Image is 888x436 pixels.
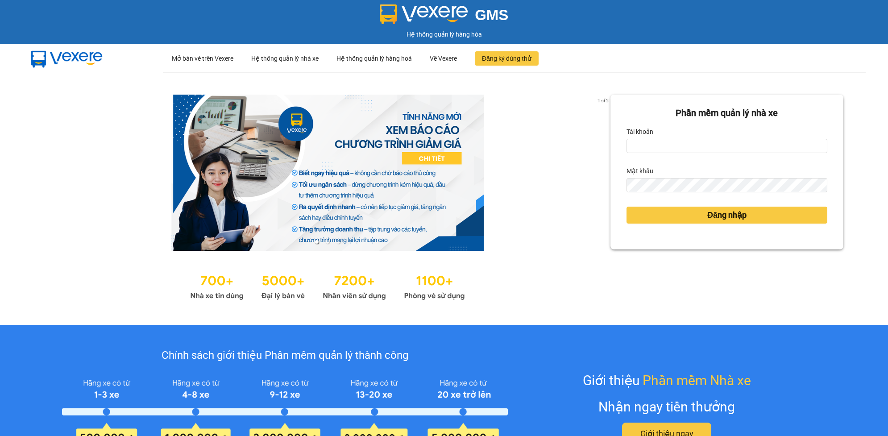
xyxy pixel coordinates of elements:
[627,164,653,178] label: Mật khẩu
[380,4,468,24] img: logo 2
[190,269,465,303] img: Statistics.png
[627,106,827,120] div: Phần mềm quản lý nhà xe
[482,54,531,63] span: Đăng ký dùng thử
[627,207,827,224] button: Đăng nhập
[598,95,610,251] button: next slide / item
[643,370,751,391] span: Phần mềm Nhà xe
[251,44,319,73] div: Hệ thống quản lý nhà xe
[430,44,457,73] div: Về Vexere
[583,370,751,391] div: Giới thiệu
[22,44,112,73] img: mbUUG5Q.png
[595,95,610,106] p: 1 of 3
[2,29,886,39] div: Hệ thống quản lý hàng hóa
[627,139,827,153] input: Tài khoản
[598,396,735,417] div: Nhận ngay tiền thưởng
[475,7,508,23] span: GMS
[45,95,57,251] button: previous slide / item
[326,240,329,244] li: slide item 2
[475,51,539,66] button: Đăng ký dùng thử
[62,347,507,364] div: Chính sách giới thiệu Phần mềm quản lý thành công
[336,240,340,244] li: slide item 3
[707,209,747,221] span: Đăng nhập
[172,44,233,73] div: Mở bán vé trên Vexere
[627,178,827,192] input: Mật khẩu
[315,240,319,244] li: slide item 1
[336,44,412,73] div: Hệ thống quản lý hàng hoá
[627,125,653,139] label: Tài khoản
[380,13,509,21] a: GMS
